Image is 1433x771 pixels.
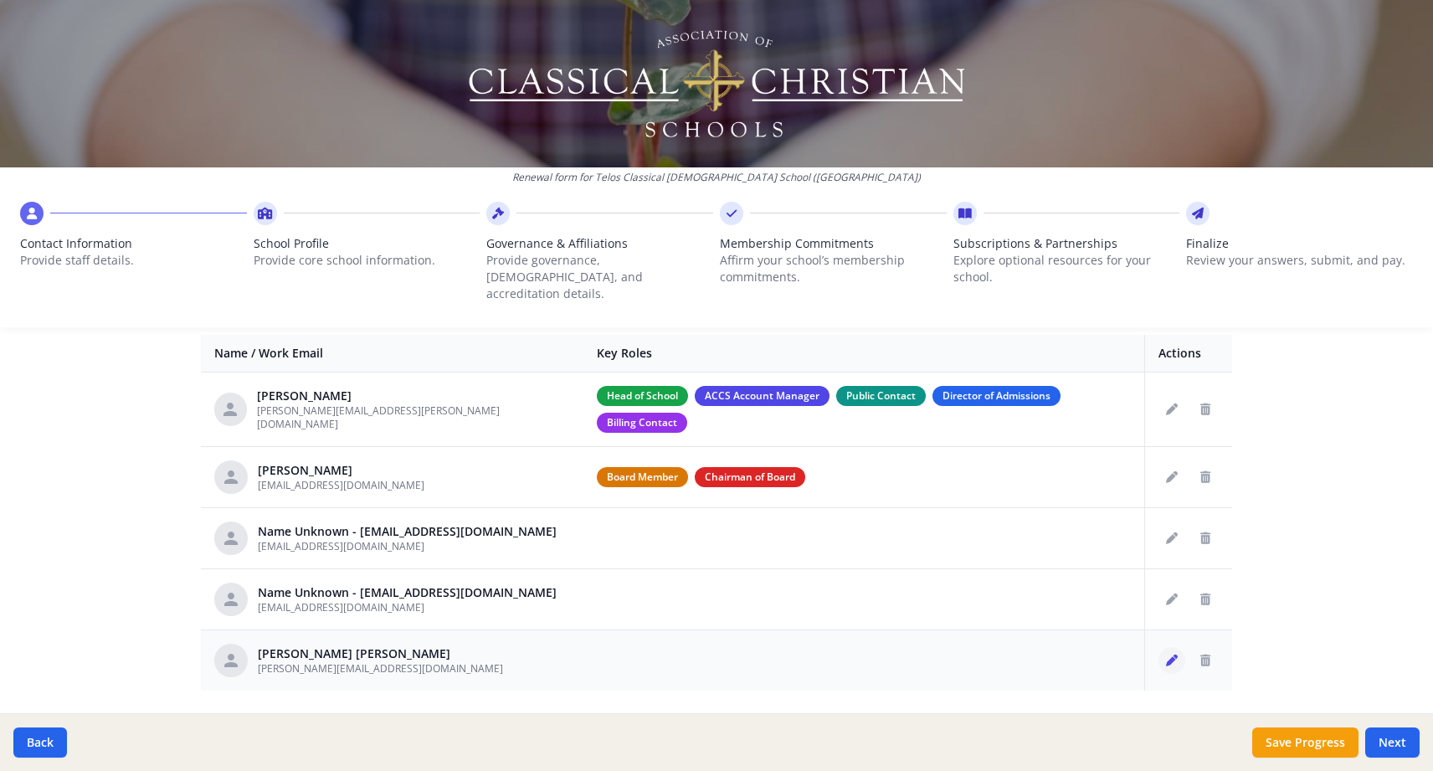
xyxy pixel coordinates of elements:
[1365,727,1420,758] button: Next
[20,235,247,252] span: Contact Information
[695,467,805,487] span: Chairman of Board
[20,252,247,269] p: Provide staff details.
[1192,396,1219,423] button: Delete staff
[486,235,713,252] span: Governance & Affiliations
[257,388,570,404] div: [PERSON_NAME]
[720,235,947,252] span: Membership Commitments
[953,252,1180,285] p: Explore optional resources for your school.
[258,645,503,662] div: [PERSON_NAME] [PERSON_NAME]
[583,335,1145,373] th: Key Roles
[597,467,688,487] span: Board Member
[932,386,1061,406] span: Director of Admissions
[13,727,67,758] button: Back
[1192,525,1219,552] button: Delete staff
[1158,396,1185,423] button: Edit staff
[720,252,947,285] p: Affirm your school’s membership commitments.
[486,252,713,302] p: Provide governance, [DEMOGRAPHIC_DATA], and accreditation details.
[258,539,424,553] span: [EMAIL_ADDRESS][DOMAIN_NAME]
[597,413,687,433] span: Billing Contact
[254,252,480,269] p: Provide core school information.
[1158,647,1185,674] button: Edit staff
[1158,525,1185,552] button: Edit staff
[258,661,503,676] span: [PERSON_NAME][EMAIL_ADDRESS][DOMAIN_NAME]
[1186,252,1413,269] p: Review your answers, submit, and pay.
[836,386,926,406] span: Public Contact
[258,584,557,601] div: Name Unknown - [EMAIL_ADDRESS][DOMAIN_NAME]
[258,462,424,479] div: [PERSON_NAME]
[695,386,829,406] span: ACCS Account Manager
[1192,464,1219,491] button: Delete staff
[1186,235,1413,252] span: Finalize
[254,235,480,252] span: School Profile
[466,25,968,142] img: Logo
[201,335,583,373] th: Name / Work Email
[1252,727,1359,758] button: Save Progress
[1158,464,1185,491] button: Edit staff
[258,600,424,614] span: [EMAIL_ADDRESS][DOMAIN_NAME]
[1192,586,1219,613] button: Delete staff
[1158,586,1185,613] button: Edit staff
[1145,335,1233,373] th: Actions
[257,403,500,431] span: [PERSON_NAME][EMAIL_ADDRESS][PERSON_NAME][DOMAIN_NAME]
[258,523,557,540] div: Name Unknown - [EMAIL_ADDRESS][DOMAIN_NAME]
[1192,647,1219,674] button: Delete staff
[597,386,688,406] span: Head of School
[953,235,1180,252] span: Subscriptions & Partnerships
[258,478,424,492] span: [EMAIL_ADDRESS][DOMAIN_NAME]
